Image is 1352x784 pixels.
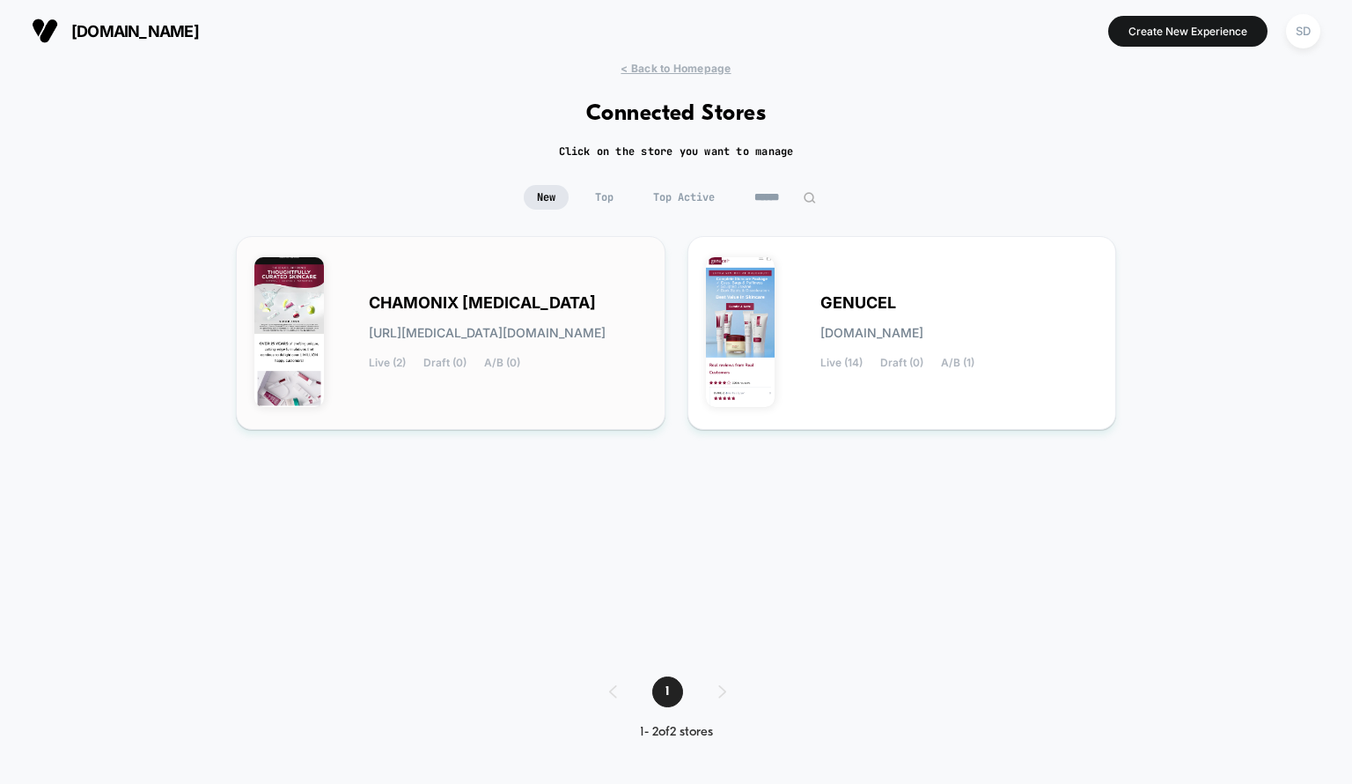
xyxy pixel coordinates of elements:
img: Visually logo [32,18,58,44]
span: [URL][MEDICAL_DATA][DOMAIN_NAME] [369,327,606,339]
img: CHAMONIX_SKIN_CARE [254,257,324,407]
img: GENUCEL [706,257,775,407]
div: 1 - 2 of 2 stores [591,725,761,740]
span: [DOMAIN_NAME] [820,327,923,339]
span: GENUCEL [820,297,896,309]
button: [DOMAIN_NAME] [26,17,204,45]
button: SD [1281,13,1326,49]
span: New [524,185,569,210]
span: Draft (0) [423,357,467,369]
span: < Back to Homepage [621,62,731,75]
span: A/B (1) [941,357,974,369]
span: CHAMONIX [MEDICAL_DATA] [369,297,596,309]
span: 1 [652,677,683,707]
img: edit [803,191,816,204]
span: Live (2) [369,357,406,369]
h2: Click on the store you want to manage [559,144,794,159]
span: A/B (0) [484,357,520,369]
span: Live (14) [820,357,863,369]
h1: Connected Stores [586,101,767,127]
span: Top Active [640,185,728,210]
span: Draft (0) [880,357,923,369]
span: Top [582,185,627,210]
div: SD [1286,14,1320,48]
button: Create New Experience [1108,16,1267,47]
span: [DOMAIN_NAME] [71,22,199,41]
